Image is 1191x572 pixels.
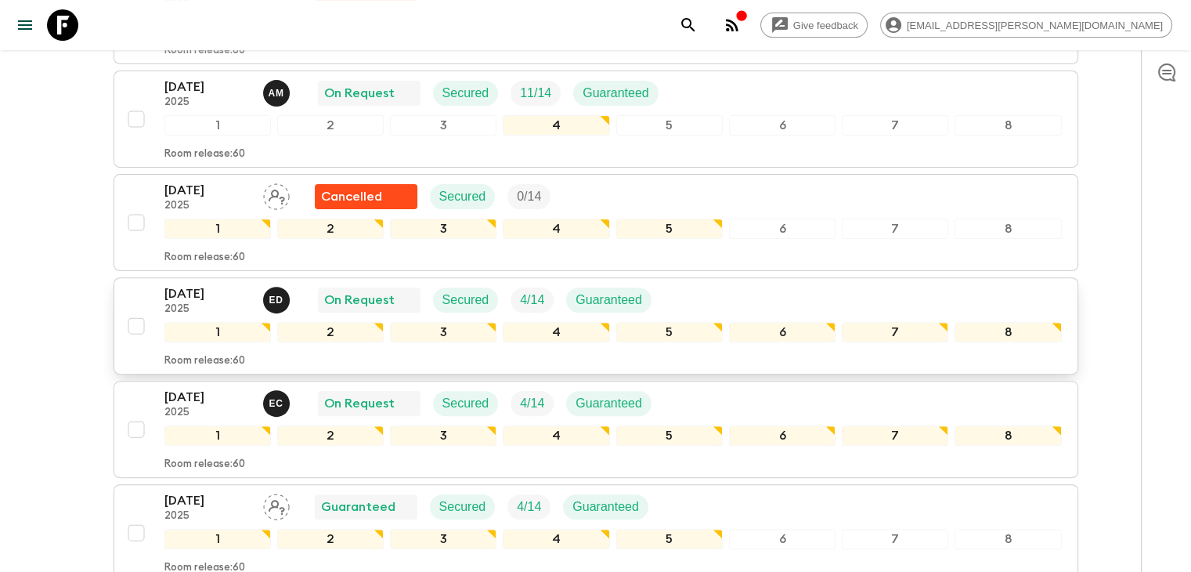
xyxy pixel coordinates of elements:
[517,498,541,516] p: 4 / 14
[114,174,1078,271] button: [DATE]2025Assign pack leaderFlash Pack cancellationSecuredTrip Fill12345678Room release:60
[507,494,550,520] div: Trip Fill
[263,85,293,97] span: Allan Morales
[955,425,1061,446] div: 8
[729,425,836,446] div: 6
[390,115,496,136] div: 3
[503,529,609,549] div: 4
[842,322,948,342] div: 7
[511,81,561,106] div: Trip Fill
[315,184,417,209] div: Flash Pack cancellation
[955,219,1061,239] div: 8
[729,115,836,136] div: 6
[442,291,489,310] p: Secured
[616,529,723,549] div: 5
[164,322,271,342] div: 1
[263,498,290,511] span: Assign pack leader
[277,115,384,136] div: 2
[842,529,948,549] div: 7
[164,303,251,316] p: 2025
[520,84,551,103] p: 11 / 14
[164,510,251,523] p: 2025
[9,9,41,41] button: menu
[164,491,251,510] p: [DATE]
[164,529,271,549] div: 1
[263,395,293,407] span: Eduardo Caravaca
[263,390,293,417] button: EC
[576,291,642,310] p: Guaranteed
[616,115,723,136] div: 5
[955,529,1061,549] div: 8
[164,181,251,200] p: [DATE]
[390,425,496,446] div: 3
[616,322,723,342] div: 5
[955,115,1061,136] div: 8
[785,20,867,31] span: Give feedback
[277,219,384,239] div: 2
[263,80,293,107] button: AM
[673,9,704,41] button: search adventures
[439,187,486,206] p: Secured
[390,219,496,239] div: 3
[520,291,544,310] p: 4 / 14
[729,322,836,342] div: 6
[616,425,723,446] div: 5
[520,394,544,413] p: 4 / 14
[955,322,1061,342] div: 8
[164,200,251,212] p: 2025
[324,394,395,413] p: On Request
[277,425,384,446] div: 2
[324,84,395,103] p: On Request
[324,291,395,310] p: On Request
[390,529,496,549] div: 3
[517,187,541,206] p: 0 / 14
[616,219,723,239] div: 5
[164,458,245,471] p: Room release: 60
[277,322,384,342] div: 2
[433,288,499,313] div: Secured
[164,78,251,96] p: [DATE]
[880,13,1172,38] div: [EMAIL_ADDRESS][PERSON_NAME][DOMAIN_NAME]
[277,529,384,549] div: 2
[433,81,499,106] div: Secured
[390,322,496,342] div: 3
[507,184,550,209] div: Trip Fill
[576,394,642,413] p: Guaranteed
[263,291,293,304] span: Edwin Duarte Ríos
[433,391,499,416] div: Secured
[898,20,1171,31] span: [EMAIL_ADDRESS][PERSON_NAME][DOMAIN_NAME]
[503,219,609,239] div: 4
[263,287,293,313] button: ED
[114,277,1078,375] button: [DATE]2025Edwin Duarte RíosOn RequestSecuredTrip FillGuaranteed12345678Room release:60
[321,187,382,206] p: Cancelled
[430,494,496,520] div: Secured
[442,84,489,103] p: Secured
[164,45,245,57] p: Room release: 60
[760,13,868,38] a: Give feedback
[583,84,649,103] p: Guaranteed
[164,355,245,367] p: Room release: 60
[164,115,271,136] div: 1
[503,425,609,446] div: 4
[511,391,554,416] div: Trip Fill
[114,381,1078,478] button: [DATE]2025Eduardo Caravaca On RequestSecuredTrip FillGuaranteed12345678Room release:60
[321,498,395,516] p: Guaranteed
[164,219,271,239] div: 1
[269,87,284,100] p: A M
[164,407,251,419] p: 2025
[263,188,290,201] span: Assign pack leader
[439,498,486,516] p: Secured
[164,388,251,407] p: [DATE]
[729,219,836,239] div: 6
[164,96,251,109] p: 2025
[503,115,609,136] div: 4
[503,322,609,342] div: 4
[114,71,1078,168] button: [DATE]2025Allan MoralesOn RequestSecuredTrip FillGuaranteed12345678Room release:60
[842,425,948,446] div: 7
[164,252,245,264] p: Room release: 60
[842,219,948,239] div: 7
[842,115,948,136] div: 7
[572,498,639,516] p: Guaranteed
[269,397,283,410] p: E C
[729,529,836,549] div: 6
[269,294,283,306] p: E D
